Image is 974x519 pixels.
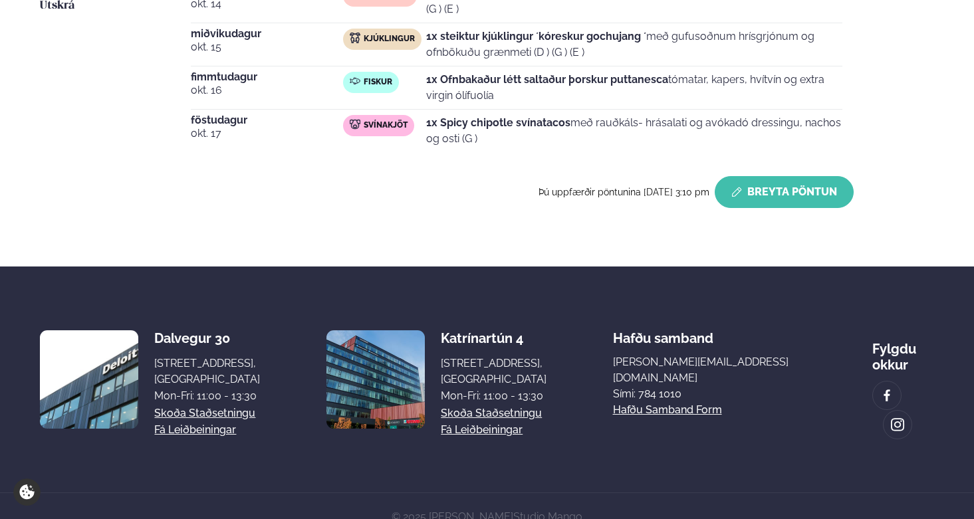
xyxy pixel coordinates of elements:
[13,478,41,506] a: Cookie settings
[154,330,260,346] div: Dalvegur 30
[426,29,842,60] p: með gufusoðnum hrísgrjónum og ofnbökuðu grænmeti (D ) (G ) (E )
[326,330,425,429] img: image alt
[873,381,901,409] a: image alt
[426,115,842,147] p: með rauðkáls- hrásalati og avókadó dressingu, nachos og osti (G )
[613,354,806,386] a: [PERSON_NAME][EMAIL_ADDRESS][DOMAIN_NAME]
[539,187,709,197] span: Þú uppfærðir pöntunina [DATE] 3:10 pm
[441,330,547,346] div: Katrínartún 4
[364,120,408,131] span: Svínakjöt
[350,33,360,43] img: chicken.svg
[426,73,668,86] strong: 1x Ofnbakaður létt saltaður þorskur puttanesca
[613,402,722,418] a: Hafðu samband form
[364,34,415,45] span: Kjúklingur
[40,330,138,429] img: image alt
[191,126,343,142] span: okt. 17
[872,330,934,373] div: Fylgdu okkur
[890,417,905,433] img: image alt
[613,320,713,346] span: Hafðu samband
[191,82,343,98] span: okt. 16
[715,176,854,208] button: Breyta Pöntun
[880,388,894,403] img: image alt
[154,356,260,387] div: [STREET_ADDRESS], [GEOGRAPHIC_DATA]
[426,30,646,43] strong: 1x steiktur kjúklingur ´kóreskur gochujang ´
[441,388,547,404] div: Mon-Fri: 11:00 - 13:30
[191,72,343,82] span: fimmtudagur
[154,388,260,404] div: Mon-Fri: 11:00 - 13:30
[613,386,806,402] p: Sími: 784 1010
[191,115,343,126] span: föstudagur
[350,119,360,130] img: pork.svg
[191,29,343,39] span: miðvikudagur
[191,39,343,55] span: okt. 15
[364,77,392,88] span: Fiskur
[350,76,360,86] img: fish.svg
[426,116,570,129] strong: 1x Spicy chipotle svínatacos
[154,422,236,438] a: Fá leiðbeiningar
[441,405,542,421] a: Skoða staðsetningu
[884,411,912,439] a: image alt
[154,405,255,421] a: Skoða staðsetningu
[441,356,547,387] div: [STREET_ADDRESS], [GEOGRAPHIC_DATA]
[441,422,523,438] a: Fá leiðbeiningar
[426,72,842,104] p: tómatar, kapers, hvítvín og extra virgin ólífuolía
